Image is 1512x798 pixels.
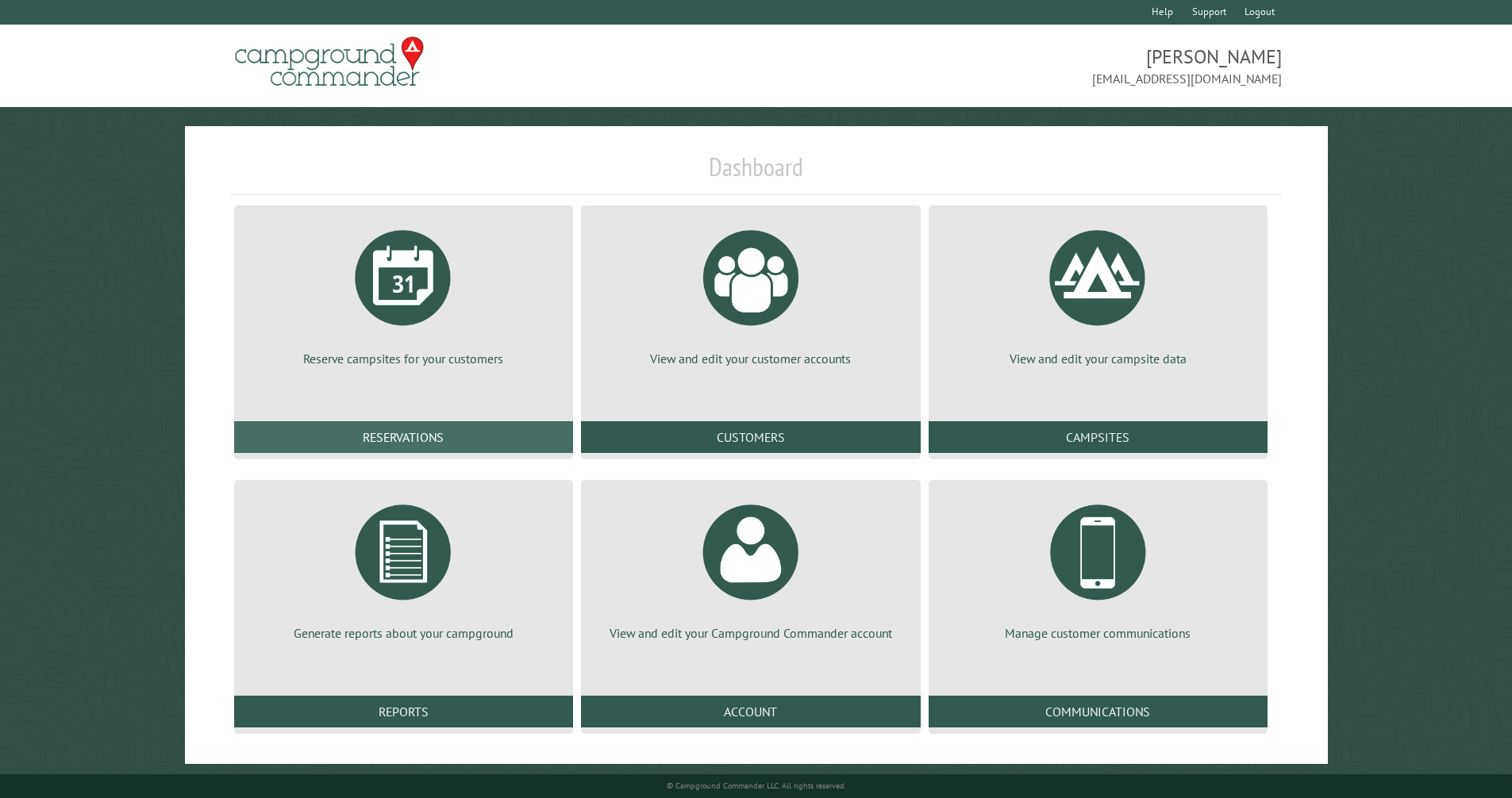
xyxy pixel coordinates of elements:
[600,493,901,642] a: View and edit your Campground Commander account
[581,421,920,453] a: Customers
[948,350,1248,367] p: View and edit your campsite data
[929,696,1268,727] a: Communications
[234,696,573,727] a: Reports
[948,218,1248,367] a: View and edit your campsite data
[948,624,1248,642] p: Manage customer communications
[948,493,1248,642] a: Manage customer communications
[600,218,901,367] a: View and edit your customer accounts
[230,152,1283,195] h1: Dashboard
[253,493,554,642] a: Generate reports about your campground
[253,624,554,642] p: Generate reports about your campground
[600,350,901,367] p: View and edit your customer accounts
[253,350,554,367] p: Reserve campsites for your customers
[581,696,920,727] a: Account
[253,218,554,367] a: Reserve campsites for your customers
[667,781,846,791] small: © Campground Commander LLC. All rights reserved.
[230,31,429,93] img: Campground Commander
[234,421,573,453] a: Reservations
[929,421,1268,453] a: Campsites
[756,44,1283,88] span: [PERSON_NAME] [EMAIL_ADDRESS][DOMAIN_NAME]
[600,624,901,642] p: View and edit your Campground Commander account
